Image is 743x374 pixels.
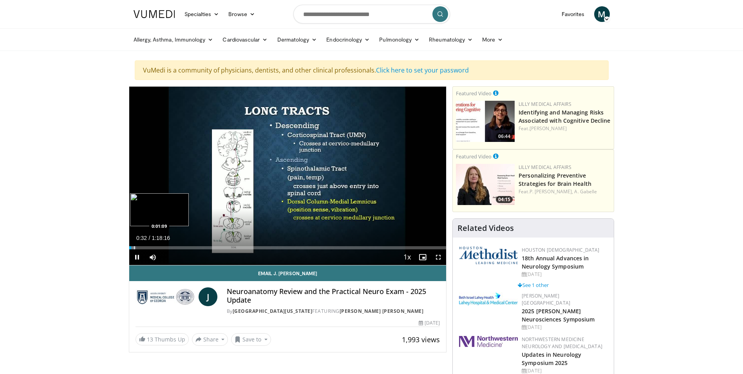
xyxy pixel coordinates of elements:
[557,6,589,22] a: Favorites
[519,172,591,187] a: Personalizing Preventive Strategies for Brain Health
[192,333,228,346] button: Share
[456,101,515,142] a: 06:44
[227,287,440,304] h4: Neuroanatomy Review and the Practical Neuro Exam - 2025 Update
[129,87,447,265] video-js: Video Player
[152,235,170,241] span: 1:18:16
[424,32,477,47] a: Rheumatology
[322,32,374,47] a: Endocrinology
[522,247,599,253] a: Houston [DEMOGRAPHIC_DATA]
[374,32,424,47] a: Pulmonology
[530,188,573,195] a: P. [PERSON_NAME],
[522,351,581,367] a: Updates in Neurology Symposium 2025
[419,320,440,327] div: [DATE]
[522,324,607,331] div: [DATE]
[430,249,446,265] button: Fullscreen
[136,333,189,345] a: 13 Thumbs Up
[399,249,415,265] button: Playback Rate
[456,101,515,142] img: fc5f84e2-5eb7-4c65-9fa9-08971b8c96b8.jpg.150x105_q85_crop-smart_upscale.jpg
[134,10,175,18] img: VuMedi Logo
[574,188,597,195] a: A. Gabelle
[459,247,518,264] img: 5e4488cc-e109-4a4e-9fd9-73bb9237ee91.png.150x105_q85_autocrop_double_scale_upscale_version-0.2.png
[136,287,195,306] img: Medical College of Georgia - Augusta University
[457,223,514,233] h4: Related Videos
[522,336,602,350] a: Northwestern Medicine Neurology and [MEDICAL_DATA]
[233,308,313,314] a: [GEOGRAPHIC_DATA][US_STATE]
[136,235,147,241] span: 0:32
[456,90,492,97] small: Featured Video
[477,32,508,47] a: More
[149,235,150,241] span: /
[496,196,513,203] span: 04:15
[293,5,450,24] input: Search topics, interventions
[415,249,430,265] button: Enable picture-in-picture mode
[519,188,611,195] div: Feat.
[456,164,515,205] img: c3be7821-a0a3-4187-927a-3bb177bd76b4.png.150x105_q85_crop-smart_upscale.jpg
[129,265,447,281] a: Email J. [PERSON_NAME]
[522,307,595,323] a: 2025 [PERSON_NAME] Neurosciences Symposium
[519,109,610,124] a: Identifying and Managing Risks Associated with Cognitive Decline
[145,249,161,265] button: Mute
[496,133,513,140] span: 06:44
[376,66,469,74] a: Click here to set your password
[522,254,589,270] a: 18th Annual Advances in Neurology Symposium
[519,101,571,107] a: Lilly Medical Affairs
[218,32,272,47] a: Cardiovascular
[129,249,145,265] button: Pause
[594,6,610,22] a: M
[402,335,440,344] span: 1,993 views
[340,308,424,314] a: [PERSON_NAME] [PERSON_NAME]
[180,6,224,22] a: Specialties
[129,246,447,249] div: Progress Bar
[459,292,518,305] img: e7977282-282c-4444-820d-7cc2733560fd.jpg.150x105_q85_autocrop_double_scale_upscale_version-0.2.jpg
[147,336,153,343] span: 13
[522,271,607,278] div: [DATE]
[519,125,611,132] div: Feat.
[199,287,217,306] a: J
[224,6,260,22] a: Browse
[518,281,549,289] a: See 1 other
[519,164,571,171] a: Lilly Medical Affairs
[227,308,440,315] div: By FEATURING
[456,164,515,205] a: 04:15
[459,336,518,347] img: 2a462fb6-9365-492a-ac79-3166a6f924d8.png.150x105_q85_autocrop_double_scale_upscale_version-0.2.jpg
[130,193,189,226] img: image.jpeg
[135,60,609,80] div: VuMedi is a community of physicians, dentists, and other clinical professionals.
[129,32,218,47] a: Allergy, Asthma, Immunology
[231,333,271,346] button: Save to
[273,32,322,47] a: Dermatology
[522,292,570,306] a: [PERSON_NAME][GEOGRAPHIC_DATA]
[456,153,492,160] small: Featured Video
[530,125,567,132] a: [PERSON_NAME]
